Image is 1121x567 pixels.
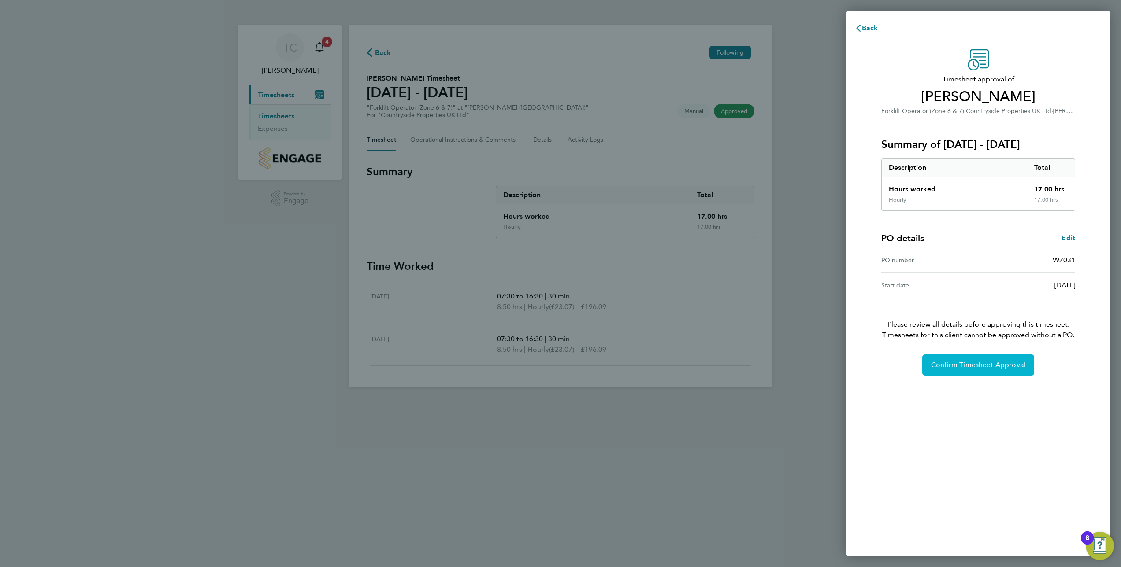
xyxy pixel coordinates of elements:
[964,107,966,115] span: ·
[871,330,1086,340] span: Timesheets for this client cannot be approved without a PO.
[922,354,1034,376] button: Confirm Timesheet Approval
[1062,233,1075,243] a: Edit
[882,159,1027,177] div: Description
[881,107,964,115] span: Forklift Operator (Zone 6 & 7)
[882,177,1027,196] div: Hours worked
[931,361,1025,369] span: Confirm Timesheet Approval
[881,255,978,265] div: PO number
[978,280,1075,291] div: [DATE]
[862,24,878,32] span: Back
[881,88,1075,106] span: [PERSON_NAME]
[1027,196,1075,210] div: 17.00 hrs
[871,298,1086,340] p: Please review all details before approving this timesheet.
[881,137,1075,151] h3: Summary of [DATE] - [DATE]
[1086,532,1114,560] button: Open Resource Center, 8 new notifications
[881,74,1075,85] span: Timesheet approval of
[1085,538,1089,549] div: 8
[881,232,924,244] h4: PO details
[881,280,978,291] div: Start date
[881,158,1075,211] div: Summary of 18 - 24 Aug 2025
[1062,234,1075,242] span: Edit
[966,107,1051,115] span: Countryside Properties UK Ltd
[846,19,887,37] button: Back
[1053,256,1075,264] span: WZ031
[1051,107,1053,115] span: ·
[889,196,906,203] div: Hourly
[1027,177,1075,196] div: 17.00 hrs
[1027,159,1075,177] div: Total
